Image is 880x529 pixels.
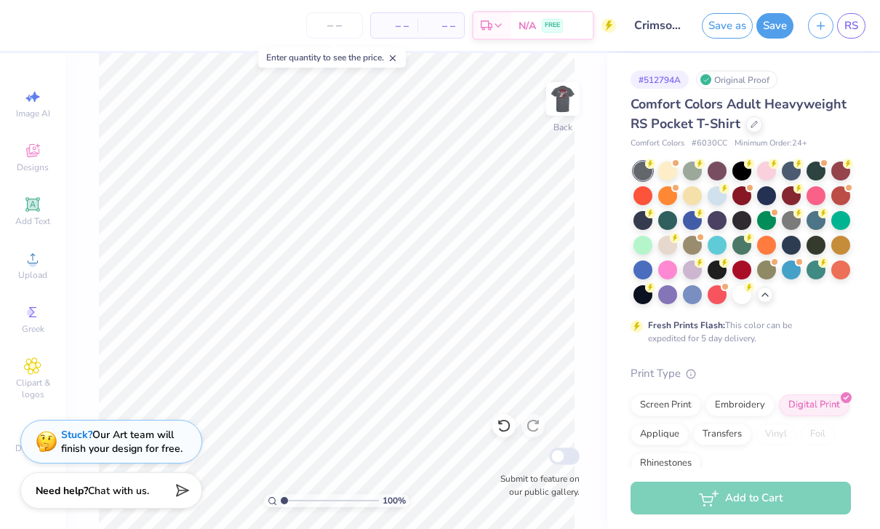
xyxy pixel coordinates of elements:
div: Transfers [693,423,751,445]
span: Decorate [15,442,50,454]
div: Back [553,121,572,134]
strong: Stuck? [61,428,92,442]
span: – – [380,18,409,33]
div: Rhinestones [631,453,701,474]
button: Save [756,13,793,39]
span: Comfort Colors Adult Heavyweight RS Pocket T-Shirt [631,95,847,132]
input: – – [306,12,363,39]
span: Upload [18,269,47,281]
div: Original Proof [696,71,777,89]
div: Screen Print [631,394,701,416]
div: Applique [631,423,689,445]
div: Our Art team will finish your design for free. [61,428,183,456]
div: Enter quantity to see the price. [258,47,406,68]
strong: Need help? [36,484,88,498]
div: # 512794A [631,71,689,89]
span: Comfort Colors [631,138,684,150]
label: Submit to feature on our public gallery. [492,472,580,498]
span: – – [426,18,455,33]
div: This color can be expedited for 5 day delivery. [648,319,827,345]
span: Designs [17,162,49,173]
span: FREE [545,20,560,31]
span: 100 % [383,494,406,507]
span: N/A [519,18,536,33]
div: Vinyl [756,423,796,445]
span: Chat with us. [88,484,149,498]
span: Minimum Order: 24 + [735,138,807,150]
span: RS [844,17,858,34]
div: Print Type [631,365,851,382]
span: # 6030CC [692,138,727,150]
div: Foil [801,423,835,445]
button: Save as [702,13,753,39]
div: Digital Print [779,394,849,416]
a: RS [837,13,865,39]
div: Embroidery [705,394,775,416]
span: Add Text [15,215,50,227]
strong: Fresh Prints Flash: [648,319,725,331]
span: Greek [22,323,44,335]
span: Image AI [16,108,50,119]
span: Clipart & logos [7,377,58,400]
input: Untitled Design [623,11,695,40]
img: Back [548,84,577,114]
